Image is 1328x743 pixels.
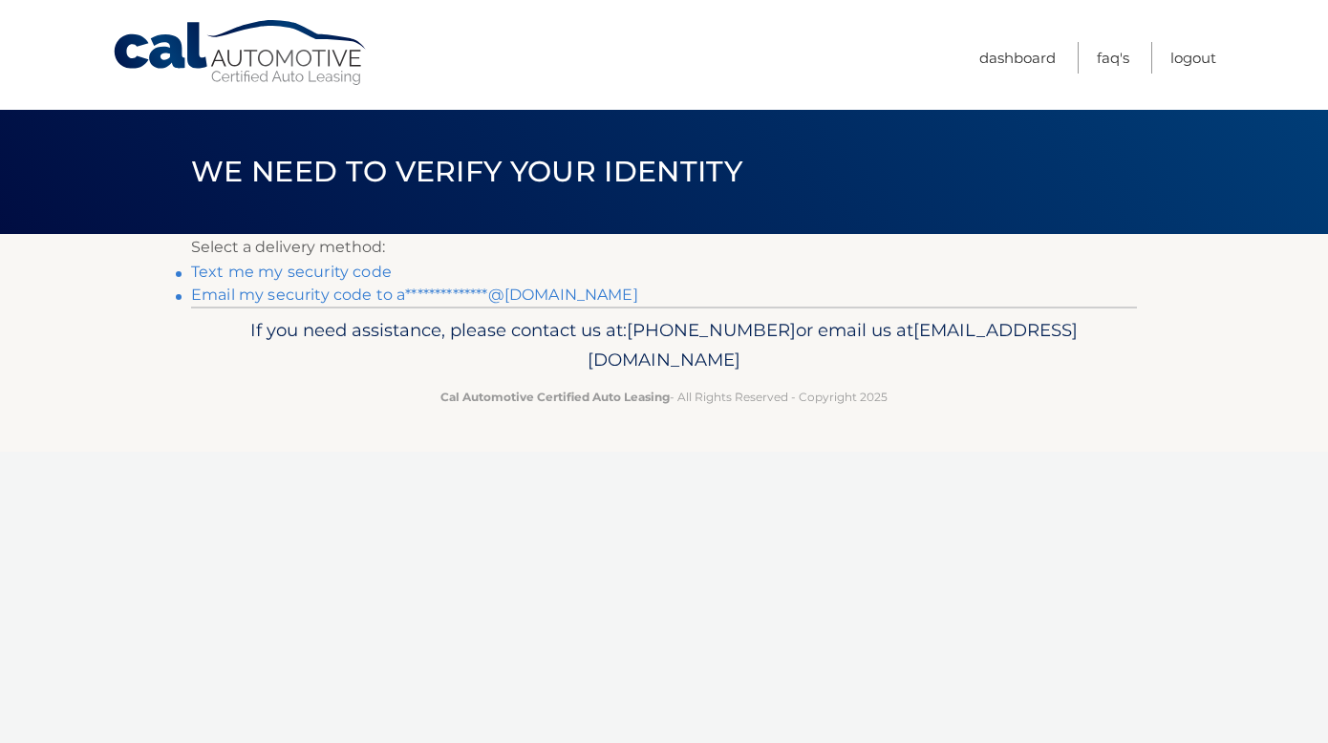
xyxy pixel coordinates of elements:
a: Logout [1170,42,1216,74]
p: If you need assistance, please contact us at: or email us at [203,315,1125,376]
strong: Cal Automotive Certified Auto Leasing [440,390,670,404]
span: [PHONE_NUMBER] [627,319,796,341]
a: FAQ's [1097,42,1129,74]
a: Cal Automotive [112,19,370,87]
a: Text me my security code [191,263,392,281]
p: Select a delivery method: [191,234,1137,261]
span: We need to verify your identity [191,154,742,189]
p: - All Rights Reserved - Copyright 2025 [203,387,1125,407]
a: Dashboard [979,42,1056,74]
